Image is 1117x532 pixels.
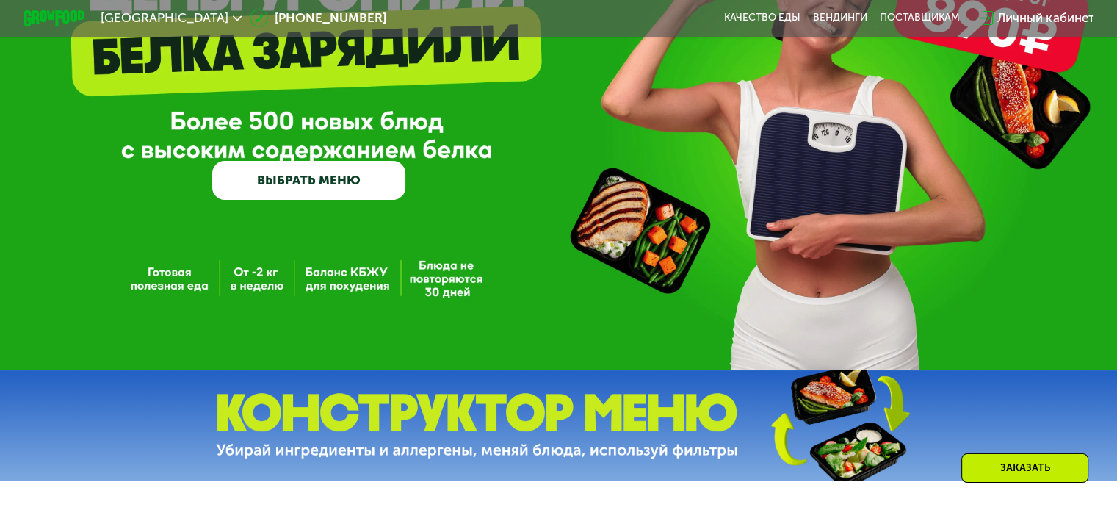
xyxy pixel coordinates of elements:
div: Личный кабинет [997,9,1093,27]
div: Заказать [961,453,1088,483]
a: Вендинги [813,12,867,24]
span: [GEOGRAPHIC_DATA] [101,12,228,24]
a: Качество еды [724,12,800,24]
div: поставщикам [880,12,960,24]
a: ВЫБРАТЬ МЕНЮ [212,161,405,200]
a: [PHONE_NUMBER] [250,9,386,27]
